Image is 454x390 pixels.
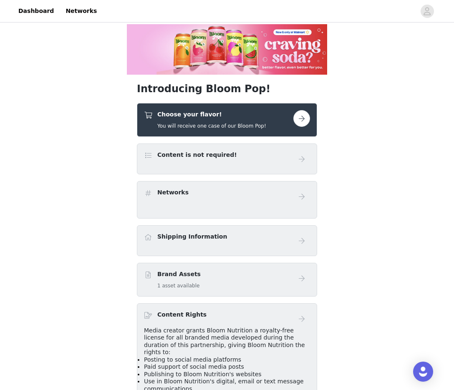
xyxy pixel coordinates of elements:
div: Open Intercom Messenger [413,362,433,382]
span: Publishing to Bloom Nutrition's websites [144,371,262,377]
h5: 1 asset available [157,282,201,289]
img: campaign image [127,24,327,75]
div: Shipping Information [137,225,317,256]
span: Posting to social media platforms [144,356,241,363]
div: Networks [137,181,317,219]
a: Dashboard [13,2,59,20]
div: avatar [423,5,431,18]
h1: Introducing Bloom Pop! [137,81,317,96]
div: Content is not required! [137,143,317,174]
div: Choose your flavor! [137,103,317,137]
h4: Content Rights [157,310,207,319]
h4: Content is not required! [157,151,237,159]
h5: You will receive one case of our Bloom Pop! [157,122,266,130]
a: Networks [61,2,102,20]
span: Paid support of social media posts [144,363,244,370]
span: Media creator grants Bloom Nutrition a royalty-free license for all branded media developed durin... [144,327,305,356]
h4: Shipping Information [157,232,227,241]
h4: Choose your flavor! [157,110,266,119]
div: Brand Assets [137,263,317,297]
h4: Brand Assets [157,270,201,279]
h4: Networks [157,188,189,197]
